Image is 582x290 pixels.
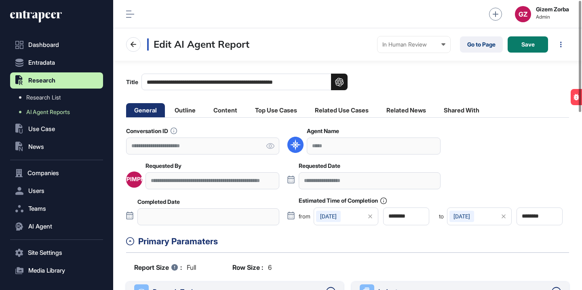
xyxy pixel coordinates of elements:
a: Go to Page [460,36,503,53]
span: AI Agent [28,223,52,230]
label: Requested By [145,163,181,169]
div: [DATE] [316,211,341,222]
a: AI Agent Reports [14,105,103,119]
button: Use Case [10,121,103,137]
button: Companies [10,165,103,181]
div: 6 [232,262,272,272]
strong: Gizem Zorba [536,6,569,13]
a: Research List [14,90,103,105]
div: In Human Review [382,41,445,48]
li: Shared With [436,103,487,117]
div: TPIMPM [123,176,146,182]
label: Requested Date [299,163,340,169]
button: Entradata [10,55,103,71]
a: Dashboard [10,37,103,53]
span: Save [521,42,535,47]
button: Research [10,72,103,89]
button: Media Library [10,262,103,279]
button: Site Settings [10,245,103,261]
li: Related News [378,103,434,117]
label: Completed Date [137,199,180,205]
span: Research [28,77,55,84]
span: to [439,214,444,219]
b: Row Size : [232,262,263,272]
li: Content [205,103,245,117]
span: Site Settings [28,250,62,256]
span: Teams [28,205,46,212]
b: Report Size : [134,262,182,272]
span: Admin [536,14,569,20]
label: Estimated Time of Completion [299,197,387,204]
div: Primary Paramaters [138,235,569,248]
span: Research List [26,94,61,101]
button: GZ [515,6,531,22]
div: [DATE] [449,211,474,222]
label: Agent Name [307,128,339,134]
button: Save [508,36,548,53]
span: Companies [27,170,59,176]
span: Entradata [28,59,55,66]
span: Use Case [28,126,55,132]
li: General [126,103,165,117]
li: Outline [167,103,204,117]
label: Title [126,74,348,90]
span: from [299,214,310,219]
button: AI Agent [10,218,103,235]
li: Related Use Cases [307,103,377,117]
button: Users [10,183,103,199]
input: Title [141,74,348,90]
span: News [28,144,44,150]
h3: Edit AI Agent Report [147,38,249,51]
li: Top Use Cases [247,103,305,117]
span: AI Agent Reports [26,109,70,115]
div: full [134,262,196,272]
span: Media Library [28,267,65,274]
span: Dashboard [28,42,59,48]
button: News [10,139,103,155]
label: Conversation ID [126,127,177,134]
button: Teams [10,201,103,217]
span: Users [28,188,44,194]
